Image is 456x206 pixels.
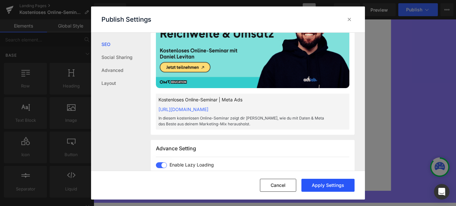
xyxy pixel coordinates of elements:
[101,77,151,90] a: Layout
[156,145,196,152] span: Advance Setting
[301,179,355,192] button: Apply Settings
[116,30,284,42] span: Aktuelle Zahlen & Benchmarks: Was Paid Social 2025 wirklich leistet – im B2B und B2C
[170,170,331,176] span: Improve your page loading speed by deferring image loads until they're actually needed.
[198,112,264,118] strong: Melde dich jetzt kostenlos an!
[101,64,151,77] a: Advanced
[116,78,259,84] font: Wie Meta als Daten-Monster deine Zielgruppe punktgenau anspricht
[101,51,151,64] a: Social Sharing
[158,96,327,103] p: Kostenloses Online-Seminar | Meta Ads
[260,179,296,192] button: Cancel
[434,184,450,200] div: Open Intercom Messenger
[177,160,215,166] span: [PERSON_NAME]
[116,60,292,72] font: Welche Ziele du mit Paid Social erreichen kannst, und das von Leads über Sales bis Branding
[116,90,289,95] font: Praxis-Cases aus kleinen und großen Budgets, die zeigen, was [DATE] funktioniert
[100,21,175,26] font: Um folgende Themen wird’s gehen:
[100,167,292,176] p: Seminar-Host
[101,16,151,23] p: Publish Settings
[100,105,292,118] font: Nicht nur Tipps, sondern auch Zeit zum Klären von individuellen Fragen wird es in dieser Session ...
[158,107,208,112] a: [URL][DOMAIN_NAME]
[101,38,151,51] a: SEO
[158,115,327,127] p: In diesem kostenlosen Online-Seminar zeigt dir [PERSON_NAME], wie du mit Daten & Meta das Beste a...
[170,162,331,167] span: Enable Lazy Loading
[116,49,283,54] font: Paid vs. Organic: Die wichtigsten Unterschiede und wie beides zusammen wirkt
